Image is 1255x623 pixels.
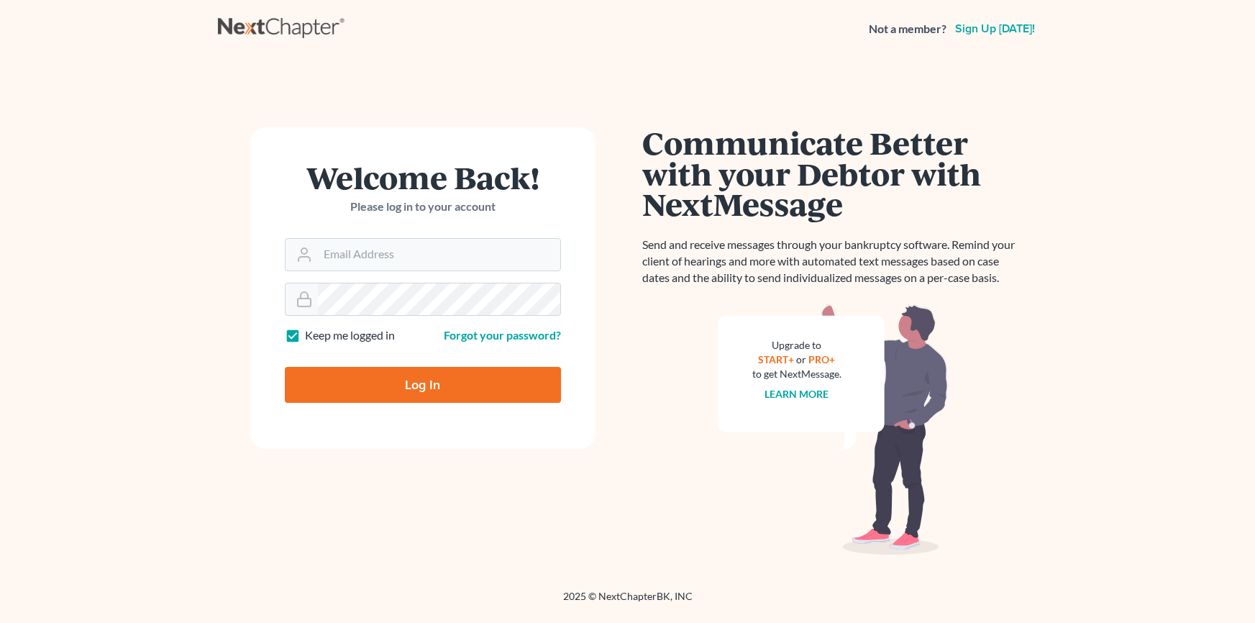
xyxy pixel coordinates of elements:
[952,23,1038,35] a: Sign up [DATE]!
[285,367,561,403] input: Log In
[758,353,794,365] a: START+
[218,589,1038,615] div: 2025 © NextChapterBK, INC
[869,21,946,37] strong: Not a member?
[808,353,835,365] a: PRO+
[642,237,1023,286] p: Send and receive messages through your bankruptcy software. Remind your client of hearings and mo...
[305,327,395,344] label: Keep me logged in
[752,338,841,353] div: Upgrade to
[718,304,948,555] img: nextmessage_bg-59042aed3d76b12b5cd301f8e5b87938c9018125f34e5fa2b7a6b67550977c72.svg
[444,328,561,342] a: Forgot your password?
[285,162,561,193] h1: Welcome Back!
[285,199,561,215] p: Please log in to your account
[642,127,1023,219] h1: Communicate Better with your Debtor with NextMessage
[765,388,829,400] a: Learn more
[318,239,560,270] input: Email Address
[796,353,806,365] span: or
[752,367,841,381] div: to get NextMessage.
